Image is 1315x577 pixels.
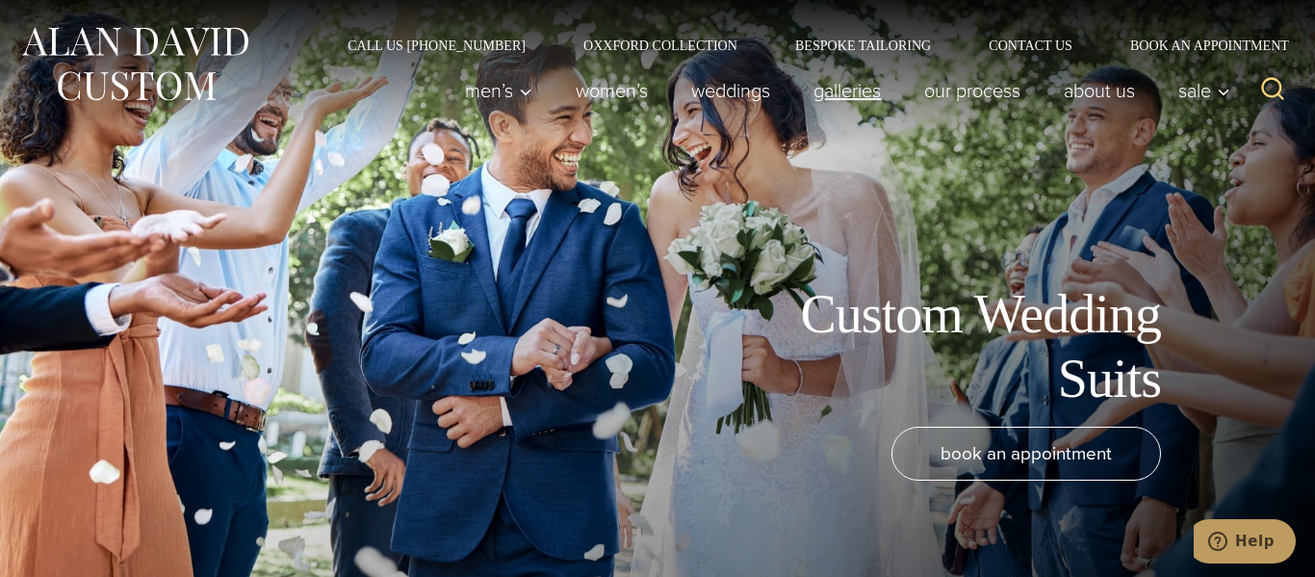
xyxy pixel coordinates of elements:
a: Oxxford Collection [554,39,766,52]
iframe: Opens a widget where you can chat to one of our agents [1194,519,1296,567]
a: Book an Appointment [1101,39,1296,52]
button: Sale sub menu toggle [1157,71,1241,110]
a: book an appointment [891,427,1161,481]
img: Alan David Custom [19,21,250,107]
a: Contact Us [960,39,1101,52]
a: Bespoke Tailoring [766,39,960,52]
a: Call Us [PHONE_NUMBER] [319,39,554,52]
a: About Us [1043,71,1157,110]
span: book an appointment [941,439,1112,467]
button: View Search Form [1250,67,1296,114]
h1: Custom Wedding Suits [728,282,1161,411]
a: weddings [670,71,792,110]
button: Men’s sub menu toggle [444,71,554,110]
nav: Secondary Navigation [319,39,1296,52]
a: Women’s [554,71,670,110]
a: Galleries [792,71,903,110]
a: Our Process [903,71,1043,110]
nav: Primary Navigation [444,71,1241,110]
